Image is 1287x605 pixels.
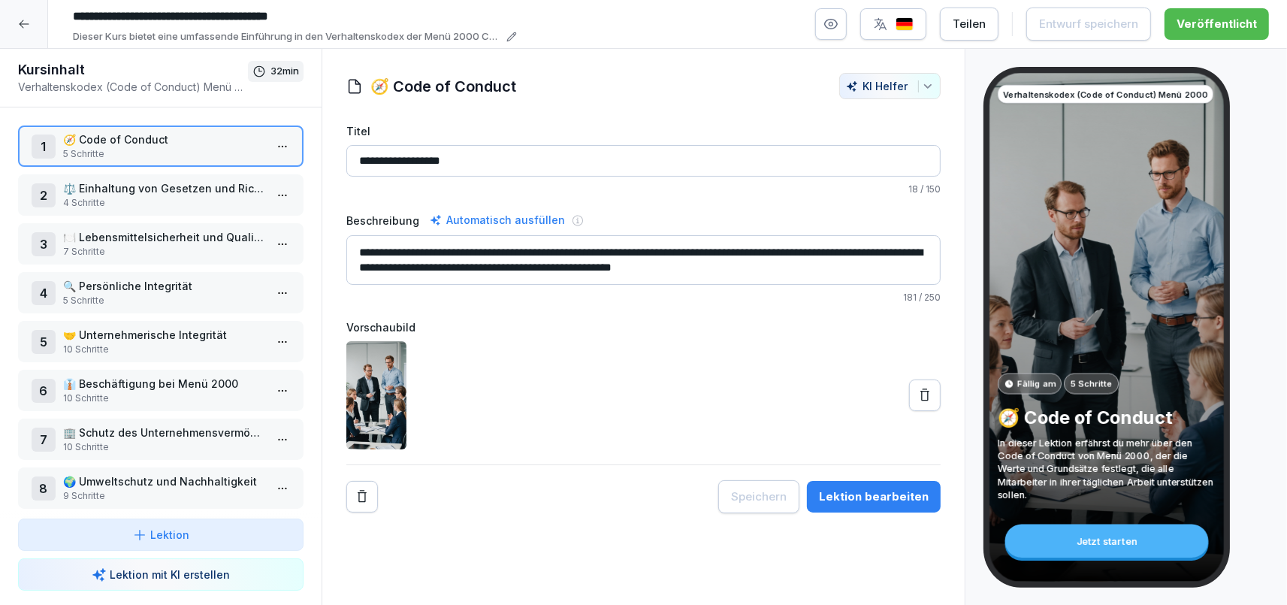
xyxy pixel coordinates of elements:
div: Teilen [953,16,986,32]
p: 🤝 Unternehmerische Integrität [63,327,264,343]
p: In dieser Lektion erfährst du mehr über den Code of Conduct von Menü 2000, der die Werte und Grun... [998,436,1216,501]
div: Speichern [731,489,787,505]
p: 5 Schritte [63,147,264,161]
button: Veröffentlicht [1165,8,1269,40]
div: 6👔 Beschäftigung bei Menü 200010 Schritte [18,370,304,411]
div: 1🧭 Code of Conduct5 Schritte [18,126,304,167]
div: 8🌍 Umweltschutz und Nachhaltigkeit9 Schritte [18,467,304,509]
div: 6 [32,379,56,403]
p: / 250 [346,291,941,304]
p: Lektion [150,527,189,543]
p: 10 Schritte [63,343,264,356]
div: Entwurf speichern [1039,16,1138,32]
div: Lektion bearbeiten [819,489,929,505]
p: Verhaltenskodex (Code of Conduct) Menü 2000 [18,79,248,95]
div: 4🔍 Persönliche Integrität5 Schritte [18,272,304,313]
div: Jetzt starten [1005,525,1208,558]
p: 5 Schritte [63,294,264,307]
div: 8 [32,476,56,501]
span: 18 [908,183,918,195]
p: / 150 [346,183,941,196]
p: 🧭 Code of Conduct [998,406,1216,428]
button: Speichern [718,480,799,513]
button: Remove [346,481,378,513]
div: 2 [32,183,56,207]
div: 7🏢 Schutz des Unternehmensvermögens10 Schritte [18,419,304,460]
h1: 🧭 Code of Conduct [370,75,516,98]
button: Lektion mit KI erstellen [18,558,304,591]
p: Fällig am [1017,377,1055,390]
button: Lektion bearbeiten [807,481,941,513]
div: 1 [32,135,56,159]
p: 7 Schritte [63,245,264,259]
label: Titel [346,123,941,139]
p: 4 Schritte [63,196,264,210]
button: Teilen [940,8,998,41]
p: 🍽️ Lebensmittelsicherheit und Qualitätsmanagement [63,229,264,245]
div: Veröffentlicht [1177,16,1257,32]
p: 10 Schritte [63,440,264,454]
div: 3🍽️ Lebensmittelsicherheit und Qualitätsmanagement7 Schritte [18,223,304,265]
div: Automatisch ausfüllen [427,211,568,229]
div: 4 [32,281,56,305]
div: 5🤝 Unternehmerische Integrität10 Schritte [18,321,304,362]
p: 🧭 Code of Conduct [63,132,264,147]
label: Beschreibung [346,213,419,228]
img: de.svg [896,17,914,32]
p: 5 Schritte [1071,377,1113,390]
div: 7 [32,428,56,452]
div: KI Helfer [846,80,934,92]
p: 10 Schritte [63,392,264,405]
p: Verhaltenskodex (Code of Conduct) Menü 2000 [1003,88,1208,101]
div: 2⚖️ Einhaltung von Gesetzen und Richtlinien4 Schritte [18,174,304,216]
p: 32 min [270,64,299,79]
p: 🏢 Schutz des Unternehmensvermögens [63,425,264,440]
label: Vorschaubild [346,319,941,335]
button: Entwurf speichern [1026,8,1151,41]
p: Lektion mit KI erstellen [110,567,230,582]
p: 👔 Beschäftigung bei Menü 2000 [63,376,264,392]
button: KI Helfer [839,73,941,99]
p: 🔍 Persönliche Integrität [63,278,264,294]
div: 5 [32,330,56,354]
p: Dieser Kurs bietet eine umfassende Einführung in den Verhaltenskodex der Menü 2000 Catering Röttg... [73,29,502,44]
p: 9 Schritte [63,489,264,503]
div: 3 [32,232,56,256]
button: Lektion [18,519,304,551]
img: qnlik4g1nbk0pc4wclmykivj.png [346,341,406,449]
p: ⚖️ Einhaltung von Gesetzen und Richtlinien [63,180,264,196]
h1: Kursinhalt [18,61,248,79]
span: 181 [903,292,917,303]
p: 🌍 Umweltschutz und Nachhaltigkeit [63,473,264,489]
